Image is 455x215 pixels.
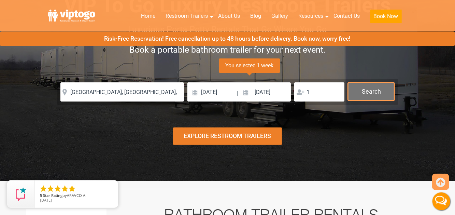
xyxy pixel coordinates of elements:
[39,185,47,193] li: 
[428,188,455,215] button: Live Chat
[329,9,365,24] a: Contact Us
[67,193,86,198] span: ARAVCO A.
[40,193,113,198] span: by
[365,9,407,27] a: Book Now
[14,187,28,201] img: Review Rating
[294,82,344,102] input: Persons
[294,9,329,24] a: Resources
[219,58,280,73] span: You selected 1 week
[237,82,238,104] span: |
[136,9,161,24] a: Home
[213,9,245,24] a: About Us
[40,198,52,203] span: [DATE]
[161,9,213,24] a: Restroom Trailers
[173,127,282,145] div: Explore Restroom Trailers
[245,9,267,24] a: Blog
[129,45,326,55] span: Book a portable bathroom trailer for your next event.
[267,9,294,24] a: Gallery
[348,82,395,101] button: Search
[43,193,62,198] span: Star Rating
[46,185,55,193] li: 
[239,82,291,102] input: Pickup
[54,185,62,193] li: 
[61,185,69,193] li: 
[40,193,42,198] span: 5
[370,10,402,23] button: Book Now
[60,82,184,102] input: Where do you need your restroom?
[68,185,76,193] li: 
[187,82,236,102] input: Delivery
